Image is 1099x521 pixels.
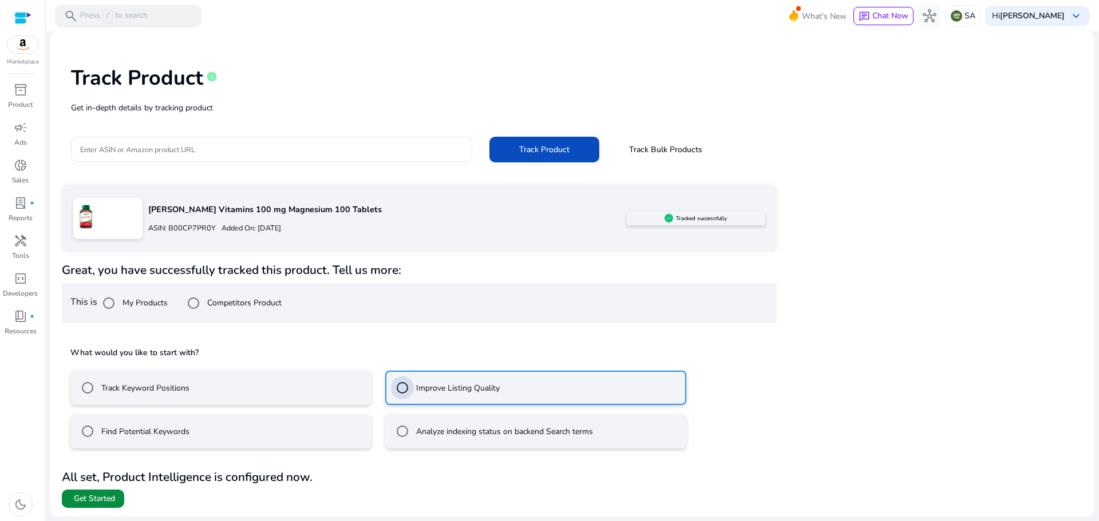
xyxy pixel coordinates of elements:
p: Developers [3,288,38,299]
p: Reports [9,213,33,223]
button: hub [918,5,941,27]
b: [PERSON_NAME] [1000,10,1065,21]
p: Added On: [DATE] [216,223,281,234]
button: Track Bulk Products [611,137,721,162]
p: Product [8,100,33,110]
img: amazon.svg [7,36,38,53]
button: Track Product [489,137,599,162]
span: code_blocks [14,272,27,285]
label: Analyze indexing status on backend Search terms [414,425,593,438]
span: campaign [14,121,27,134]
b: All set, Product Intelligence is configured now. [62,469,313,485]
img: 41-8J6tc9yL.jpg [73,204,99,229]
img: sa.svg [951,10,962,22]
p: Marketplace [7,58,39,66]
span: What's New [802,6,847,26]
h4: Great, you have successfully tracked this product. Tell us more: [62,263,777,277]
span: donut_small [14,158,27,172]
p: Press to search [80,10,148,22]
label: Find Potential Keywords [99,425,189,438]
img: sellerapp_active [665,214,673,222]
p: [PERSON_NAME] Vitamins 100 mg Magnesium 100 Tablets [148,204,627,216]
p: Get in-depth details by tracking product [71,102,1074,114]
span: / [102,10,113,22]
span: Track Product [519,144,570,156]
span: chat [859,11,870,22]
span: search [64,9,78,23]
span: Track Bulk Products [629,144,702,156]
p: SA [964,6,975,26]
span: info [206,71,218,82]
p: Hi [992,12,1065,20]
span: keyboard_arrow_down [1069,9,1083,23]
label: My Products [120,297,168,309]
p: ASIN: B00CP7PR0Y [148,223,216,234]
label: Improve Listing Quality [414,382,500,394]
p: Ads [14,137,27,148]
span: Chat Now [872,10,908,21]
p: Resources [5,326,37,336]
button: Get Started [62,490,124,508]
span: book_4 [14,309,27,323]
span: inventory_2 [14,83,27,97]
p: Tools [12,250,29,261]
label: Competitors Product [205,297,282,309]
span: fiber_manual_record [30,314,34,319]
span: Get Started [74,493,115,504]
p: Sales [12,175,29,185]
h1: Track Product [71,66,203,90]
h5: Tracked successfully [676,215,727,222]
span: lab_profile [14,196,27,210]
span: dark_mode [14,498,27,511]
div: This is [62,283,777,323]
span: handyman [14,234,27,248]
h5: What would you like to start with? [70,347,768,359]
span: fiber_manual_record [30,201,34,205]
label: Track Keyword Positions [99,382,189,394]
span: hub [923,9,936,23]
button: chatChat Now [853,7,914,25]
